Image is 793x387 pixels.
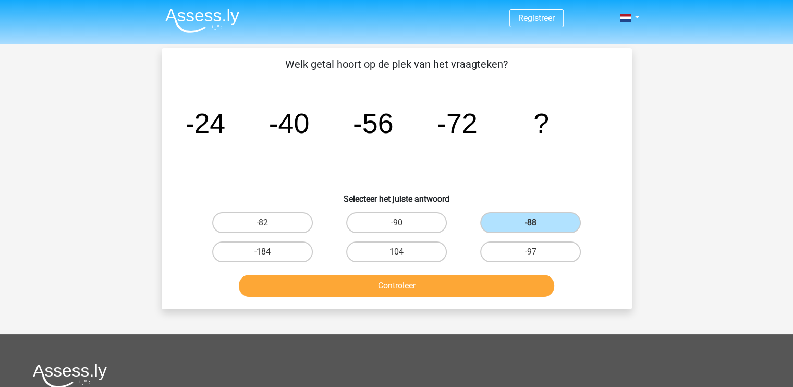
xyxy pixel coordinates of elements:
[346,241,447,262] label: 104
[239,275,554,297] button: Controleer
[533,107,549,139] tspan: ?
[212,212,313,233] label: -82
[178,56,615,72] p: Welk getal hoort op de plek van het vraagteken?
[178,186,615,204] h6: Selecteer het juiste antwoord
[352,107,393,139] tspan: -56
[437,107,478,139] tspan: -72
[269,107,309,139] tspan: -40
[185,107,225,139] tspan: -24
[165,8,239,33] img: Assessly
[480,241,581,262] label: -97
[518,13,555,23] a: Registreer
[480,212,581,233] label: -88
[212,241,313,262] label: -184
[346,212,447,233] label: -90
